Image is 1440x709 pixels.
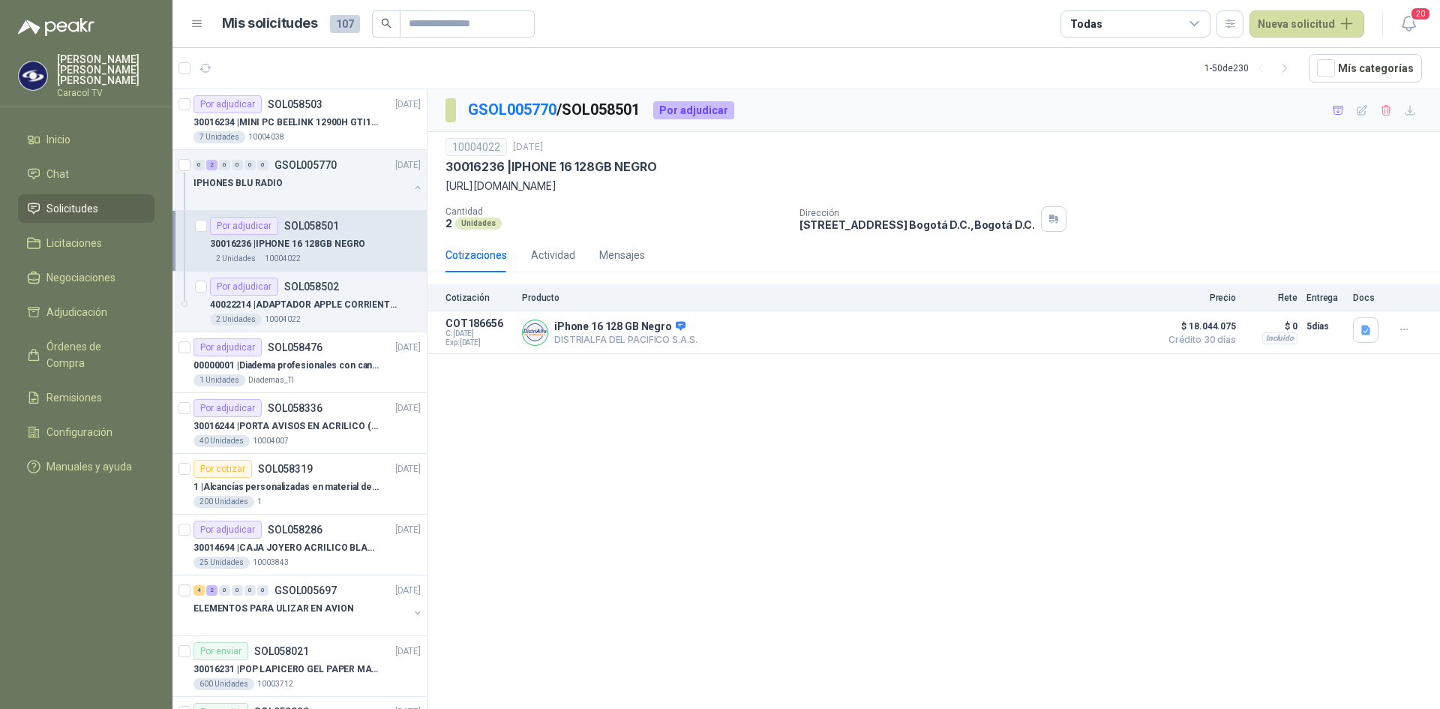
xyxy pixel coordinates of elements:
a: Por adjudicarSOL058286[DATE] 30014694 |CAJA JOYERO ACRILICO BLANCO OPAL (En el adjunto mas detall... [172,515,427,575]
div: 2 [206,160,217,170]
p: 30014694 | CAJA JOYERO ACRILICO BLANCO OPAL (En el adjunto mas detalle) [193,541,380,555]
p: Docs [1353,293,1383,303]
p: 10003843 [253,557,289,569]
p: Cantidad [445,206,787,217]
p: SOL058503 [268,99,322,110]
p: [DATE] [395,462,421,476]
p: 10004007 [253,435,289,447]
img: Company Logo [19,62,47,90]
div: 40 Unidades [193,435,250,447]
div: 0 [244,160,256,170]
p: ELEMENTOS PARA ULIZAR EN AVION [193,602,353,616]
div: Unidades [455,218,502,230]
a: Remisiones [18,383,154,412]
div: 0 [193,160,205,170]
span: Adjudicación [46,304,107,320]
p: COT186656 [445,317,513,329]
h1: Mis solicitudes [222,13,318,35]
a: Negociaciones [18,263,154,292]
span: Manuales y ayuda [46,458,132,475]
p: Dirección [799,208,1035,218]
p: 30016231 | POP LAPICERO GEL PAPER MATE INKJOY 0.7 (Revisar el adjunto) [193,662,380,677]
a: 4 2 0 0 0 0 GSOL005697[DATE] ELEMENTOS PARA ULIZAR EN AVION [193,581,424,629]
p: 10004022 [265,253,301,265]
div: Actividad [531,247,575,263]
p: Diademas_TI [248,374,294,386]
div: 0 [232,585,243,596]
p: 10004038 [248,131,284,143]
div: 1 - 50 de 230 [1204,56,1297,80]
p: Cotización [445,293,513,303]
p: Caracol TV [57,89,154,98]
div: 600 Unidades [193,678,254,690]
a: Chat [18,160,154,188]
div: Por cotizar [193,460,252,478]
span: C: [DATE] [445,329,513,338]
a: Por adjudicarSOL058503[DATE] 30016234 |MINI PC BEELINK 12900H GTI12 I97 Unidades10004038 [172,89,427,150]
span: Solicitudes [46,200,98,217]
a: Licitaciones [18,229,154,257]
a: Solicitudes [18,194,154,223]
p: GSOL005770 [274,160,337,170]
div: 2 [206,585,217,596]
div: Por adjudicar [193,95,262,113]
div: 200 Unidades [193,496,254,508]
div: Por adjudicar [210,278,278,296]
p: SOL058021 [254,646,309,656]
p: SOL058502 [284,281,339,292]
p: [STREET_ADDRESS] Bogotá D.C. , Bogotá D.C. [799,218,1035,231]
p: 30016236 | IPHONE 16 128GB NEGRO [445,159,656,175]
p: Flete [1245,293,1297,303]
div: Por adjudicar [653,101,734,119]
p: 10003712 [257,678,293,690]
div: Todas [1070,16,1102,32]
div: 0 [219,585,230,596]
div: Incluido [1262,332,1297,344]
a: Configuración [18,418,154,446]
a: Por cotizarSOL058319[DATE] 1 |Alcancías personalizadas en material de cerámica (VER ADJUNTO)200 U... [172,454,427,515]
span: Remisiones [46,389,102,406]
p: [URL][DOMAIN_NAME] [445,178,1422,194]
p: 30016234 | MINI PC BEELINK 12900H GTI12 I9 [193,116,380,130]
p: Producto [522,293,1152,303]
div: Mensajes [599,247,645,263]
p: [DATE] [395,523,421,537]
p: DISTRIALFA DEL PACIFICO S.A.S. [554,334,697,345]
img: Company Logo [523,320,547,345]
p: $ 0 [1245,317,1297,335]
span: Negociaciones [46,269,115,286]
a: Órdenes de Compra [18,332,154,377]
p: 40022214 | ADAPTADOR APPLE CORRIENTE USB-C DE 20 W [210,298,397,312]
p: IPHONES BLU RADIO [193,176,283,191]
p: iPhone 16 128 GB Negro [554,320,697,334]
p: [DATE] [395,158,421,173]
p: 2 [445,217,452,230]
p: Precio [1161,293,1236,303]
div: Cotizaciones [445,247,507,263]
a: GSOL005770 [468,101,556,119]
span: 107 [330,15,360,33]
div: 2 Unidades [210,253,262,265]
div: Por adjudicar [193,338,262,356]
span: Chat [46,166,69,182]
a: Por adjudicarSOL05850240022214 |ADAPTADOR APPLE CORRIENTE USB-C DE 20 W2 Unidades10004022 [172,272,427,332]
a: Por enviarSOL058021[DATE] 30016231 |POP LAPICERO GEL PAPER MATE INKJOY 0.7 (Revisar el adjunto)60... [172,636,427,697]
a: Por adjudicarSOL058476[DATE] 00000001 |Diadema profesionales con cancelación de ruido en micrófon... [172,332,427,393]
p: 1 | Alcancías personalizadas en material de cerámica (VER ADJUNTO) [193,480,380,494]
p: 1 [257,496,262,508]
div: Por enviar [193,642,248,660]
p: SOL058501 [284,221,339,231]
p: SOL058476 [268,342,322,353]
p: [DATE] [395,644,421,659]
span: Inicio [46,131,70,148]
span: $ 18.044.075 [1161,317,1236,335]
p: [DATE] [513,140,543,155]
p: / SOL058501 [468,98,641,122]
div: 0 [244,585,256,596]
div: 25 Unidades [193,557,250,569]
a: Inicio [18,125,154,154]
p: 5 días [1306,317,1344,335]
a: Por adjudicarSOL05850130016236 |IPHONE 16 128GB NEGRO2 Unidades10004022 [172,211,427,272]
button: Nueva solicitud [1249,11,1364,38]
p: SOL058286 [268,524,322,535]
